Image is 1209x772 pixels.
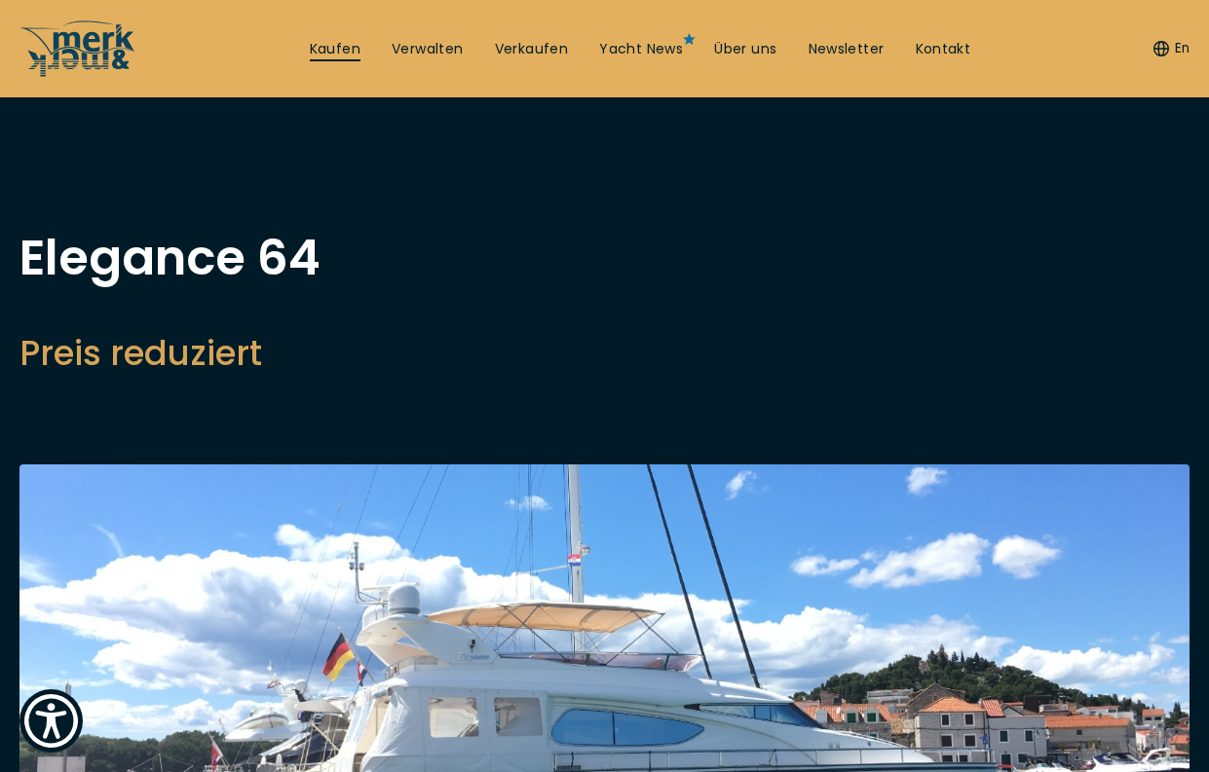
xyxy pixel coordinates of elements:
[916,40,971,59] a: Kontakt
[310,40,360,59] a: Kaufen
[19,329,321,377] h2: Preis reduziert
[392,40,464,59] a: Verwalten
[1153,39,1190,58] button: En
[495,40,569,59] a: Verkaufen
[809,40,885,59] a: Newsletter
[599,40,683,59] a: Yacht News
[19,689,83,753] button: Show Accessibility Preferences
[714,40,776,59] a: Über uns
[19,234,321,282] h1: Elegance 64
